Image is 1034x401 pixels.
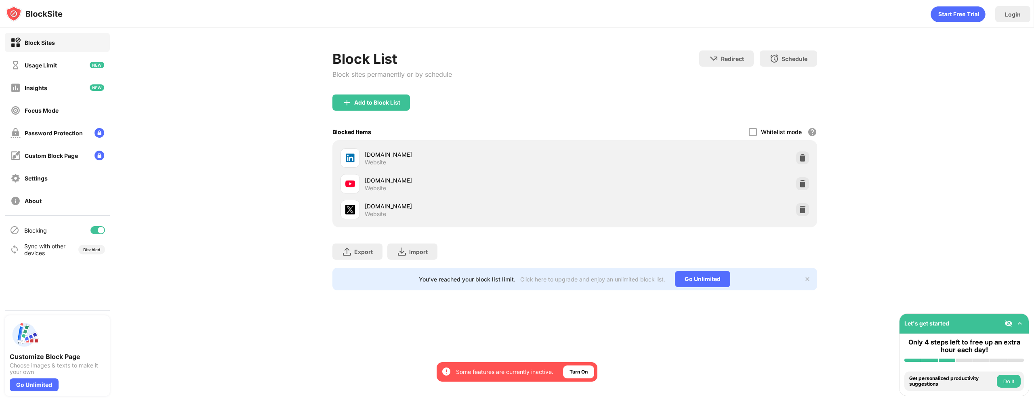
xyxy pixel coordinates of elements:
[1016,319,1024,328] img: omni-setup-toggle.svg
[365,176,575,185] div: [DOMAIN_NAME]
[11,105,21,115] img: focus-off.svg
[10,353,105,361] div: Customize Block Page
[95,151,104,160] img: lock-menu.svg
[95,128,104,138] img: lock-menu.svg
[25,62,57,69] div: Usage Limit
[11,83,21,93] img: insights-off.svg
[25,130,83,136] div: Password Protection
[10,320,39,349] img: push-custom-page.svg
[909,376,995,387] div: Get personalized productivity suggestions
[1005,319,1013,328] img: eye-not-visible.svg
[11,38,21,48] img: block-on.svg
[83,247,100,252] div: Disabled
[365,202,575,210] div: [DOMAIN_NAME]
[332,70,452,78] div: Block sites permanently or by schedule
[10,245,19,254] img: sync-icon.svg
[345,205,355,214] img: favicons
[11,128,21,138] img: password-protection-off.svg
[6,6,63,22] img: logo-blocksite.svg
[90,84,104,91] img: new-icon.svg
[365,185,386,192] div: Website
[10,225,19,235] img: blocking-icon.svg
[10,378,59,391] div: Go Unlimited
[441,367,451,376] img: error-circle-white.svg
[721,55,744,62] div: Redirect
[365,210,386,218] div: Website
[24,243,66,256] div: Sync with other devices
[409,248,428,255] div: Import
[997,375,1021,388] button: Do it
[332,128,371,135] div: Blocked Items
[25,107,59,114] div: Focus Mode
[345,179,355,189] img: favicons
[11,196,21,206] img: about-off.svg
[25,197,42,204] div: About
[90,62,104,68] img: new-icon.svg
[25,175,48,182] div: Settings
[520,276,665,283] div: Click here to upgrade and enjoy an unlimited block list.
[365,150,575,159] div: [DOMAIN_NAME]
[570,368,588,376] div: Turn On
[904,338,1024,354] div: Only 4 steps left to free up an extra hour each day!
[365,159,386,166] div: Website
[24,227,47,234] div: Blocking
[782,55,807,62] div: Schedule
[904,320,949,327] div: Let's get started
[804,276,811,282] img: x-button.svg
[25,39,55,46] div: Block Sites
[456,368,553,376] div: Some features are currently inactive.
[25,152,78,159] div: Custom Block Page
[931,6,986,22] div: animation
[354,248,373,255] div: Export
[11,173,21,183] img: settings-off.svg
[419,276,515,283] div: You’ve reached your block list limit.
[354,99,400,106] div: Add to Block List
[10,362,105,375] div: Choose images & texts to make it your own
[675,271,730,287] div: Go Unlimited
[1005,11,1021,18] div: Login
[345,153,355,163] img: favicons
[25,84,47,91] div: Insights
[11,60,21,70] img: time-usage-off.svg
[332,50,452,67] div: Block List
[11,151,21,161] img: customize-block-page-off.svg
[761,128,802,135] div: Whitelist mode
